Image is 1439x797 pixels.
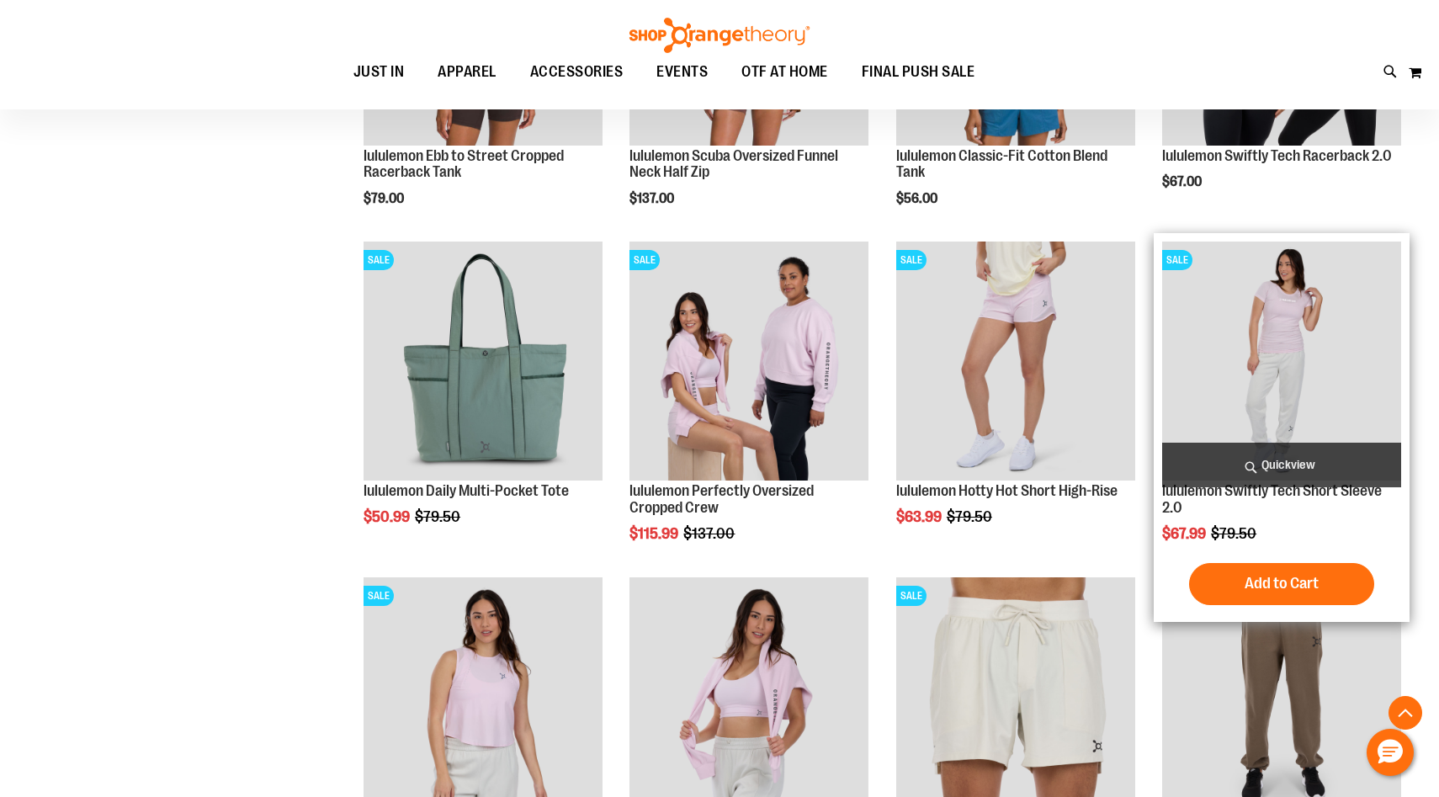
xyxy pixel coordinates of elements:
a: lululemon Swiftly Tech Short Sleeve 2.0SALE [1162,242,1401,483]
a: JUST IN [337,53,422,92]
a: lululemon Daily Multi-Pocket Tote [364,482,569,499]
a: lululemon Scuba Oversized Funnel Neck Half Zip [629,147,838,181]
button: Add to Cart [1189,563,1374,605]
img: lululemon Swiftly Tech Short Sleeve 2.0 [1162,242,1401,481]
span: $79.50 [1211,525,1259,542]
a: lululemon Hotty Hot Short High-RiseSALE [896,242,1135,483]
div: product [355,233,611,568]
span: $137.00 [629,191,677,206]
img: lululemon Daily Multi-Pocket Tote [364,242,603,481]
span: $63.99 [896,508,944,525]
span: ACCESSORIES [530,53,624,91]
a: lululemon Hotty Hot Short High-Rise [896,482,1118,499]
a: APPAREL [421,53,513,91]
span: $137.00 [683,525,737,542]
span: JUST IN [353,53,405,91]
span: SALE [364,250,394,270]
a: lululemon Perfectly Oversized Cropped Crew [629,482,814,516]
a: lululemon Swiftly Tech Short Sleeve 2.0 [1162,482,1382,516]
button: Back To Top [1389,696,1422,730]
a: ACCESSORIES [513,53,640,92]
div: product [888,233,1144,568]
a: Quickview [1162,443,1401,487]
a: lululemon Perfectly Oversized Cropped CrewSALE [629,242,868,483]
span: $79.50 [947,508,995,525]
span: $79.50 [415,508,463,525]
span: SALE [629,250,660,270]
img: lululemon Perfectly Oversized Cropped Crew [629,242,868,481]
span: SALE [1162,250,1192,270]
img: Shop Orangetheory [627,18,812,53]
button: Hello, have a question? Let’s chat. [1367,729,1414,776]
span: $50.99 [364,508,412,525]
span: SALE [364,586,394,606]
span: EVENTS [656,53,708,91]
span: $79.00 [364,191,406,206]
a: lululemon Ebb to Street Cropped Racerback Tank [364,147,564,181]
span: APPAREL [438,53,496,91]
span: Add to Cart [1245,574,1319,592]
a: lululemon Classic-Fit Cotton Blend Tank [896,147,1107,181]
span: $67.99 [1162,525,1208,542]
img: lululemon Hotty Hot Short High-Rise [896,242,1135,481]
span: SALE [896,250,927,270]
span: $56.00 [896,191,940,206]
a: lululemon Swiftly Tech Racerback 2.0 [1162,147,1392,164]
span: $67.00 [1162,174,1204,189]
div: product [1154,233,1410,621]
span: $115.99 [629,525,681,542]
a: FINAL PUSH SALE [845,53,992,92]
span: SALE [896,586,927,606]
span: OTF AT HOME [741,53,828,91]
a: OTF AT HOME [725,53,845,92]
div: product [621,233,877,584]
a: EVENTS [640,53,725,92]
span: FINAL PUSH SALE [862,53,975,91]
a: lululemon Daily Multi-Pocket ToteSALE [364,242,603,483]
